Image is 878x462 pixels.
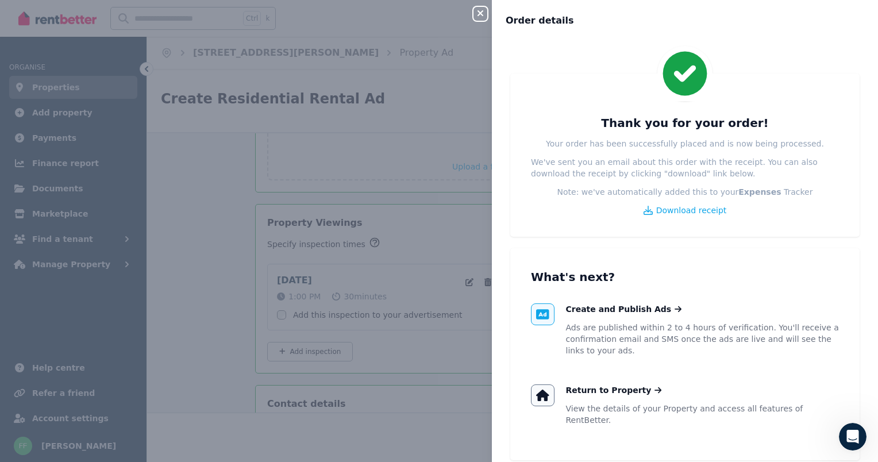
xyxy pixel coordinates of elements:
[566,303,672,315] span: Create and Publish Ads
[566,403,840,426] p: View the details of your Property and access all features of RentBetter.
[183,343,213,366] span: neutral face reaction
[506,14,574,28] span: Order details
[159,343,176,366] span: 😞
[152,380,244,390] a: Open in help center
[546,138,824,149] p: Your order has been successfully placed and is now being processed.
[7,5,29,26] button: go back
[566,303,682,315] a: Create and Publish Ads
[566,322,840,356] p: Ads are published within 2 to 4 hours of verification. You'll receive a confirmation email and SM...
[656,205,727,216] span: Download receipt
[189,343,206,366] span: 😐
[601,115,768,131] h3: Thank you for your order!
[213,343,242,366] span: smiley reaction
[566,384,662,396] a: Return to Property
[557,186,813,198] p: Note: we've automatically added this to your Tracker
[367,5,388,25] div: Close
[219,343,236,366] span: 😃
[839,423,867,451] iframe: Intercom live chat
[345,5,367,26] button: Collapse window
[566,384,652,396] span: Return to Property
[14,332,382,344] div: Did this answer your question?
[531,156,839,179] p: We've sent you an email about this order with the receipt. You can also download the receipt by c...
[738,187,781,197] b: Expenses
[531,269,839,285] h3: What's next?
[153,343,183,366] span: disappointed reaction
